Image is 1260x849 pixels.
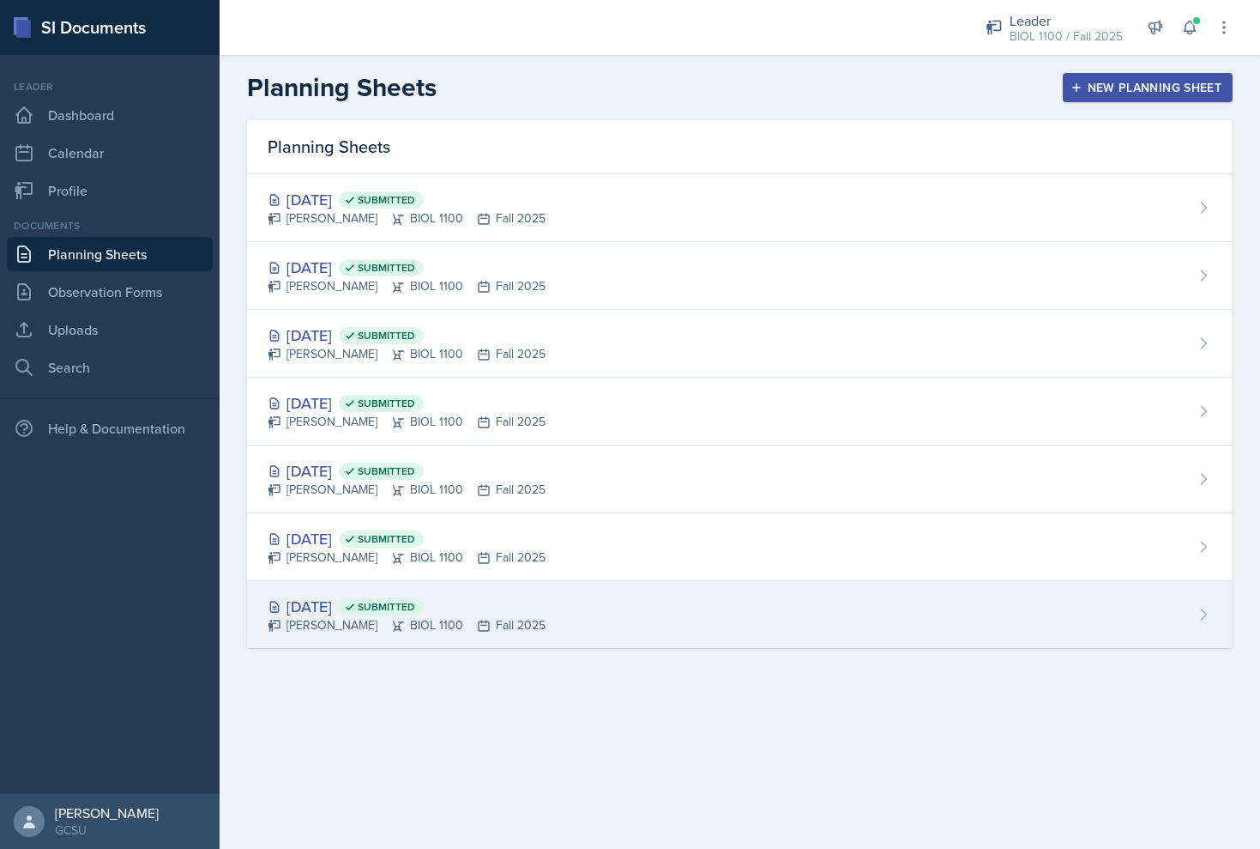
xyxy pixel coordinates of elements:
[247,242,1233,310] a: [DATE] Submitted [PERSON_NAME]BIOL 1100Fall 2025
[7,218,213,233] div: Documents
[1010,27,1123,45] div: BIOL 1100 / Fall 2025
[7,136,213,170] a: Calendar
[7,237,213,271] a: Planning Sheets
[358,261,415,275] span: Submitted
[247,72,437,103] h2: Planning Sheets
[268,391,546,415] div: [DATE]
[358,464,415,478] span: Submitted
[247,581,1233,648] a: [DATE] Submitted [PERSON_NAME]BIOL 1100Fall 2025
[7,79,213,94] div: Leader
[268,345,546,363] div: [PERSON_NAME] BIOL 1100 Fall 2025
[268,616,546,634] div: [PERSON_NAME] BIOL 1100 Fall 2025
[7,411,213,446] div: Help & Documentation
[268,527,546,550] div: [DATE]
[1010,10,1123,31] div: Leader
[268,209,546,227] div: [PERSON_NAME] BIOL 1100 Fall 2025
[55,804,159,822] div: [PERSON_NAME]
[358,329,415,343] span: Submitted
[7,98,213,132] a: Dashboard
[7,350,213,385] a: Search
[358,532,415,546] span: Submitted
[268,277,546,295] div: [PERSON_NAME] BIOL 1100 Fall 2025
[247,446,1233,513] a: [DATE] Submitted [PERSON_NAME]BIOL 1100Fall 2025
[247,378,1233,446] a: [DATE] Submitted [PERSON_NAME]BIOL 1100Fall 2025
[7,312,213,347] a: Uploads
[247,120,1233,174] div: Planning Sheets
[7,275,213,309] a: Observation Forms
[247,513,1233,581] a: [DATE] Submitted [PERSON_NAME]BIOL 1100Fall 2025
[55,822,159,839] div: GCSU
[268,459,546,482] div: [DATE]
[247,310,1233,378] a: [DATE] Submitted [PERSON_NAME]BIOL 1100Fall 2025
[268,413,546,431] div: [PERSON_NAME] BIOL 1100 Fall 2025
[268,324,546,347] div: [DATE]
[7,173,213,208] a: Profile
[358,600,415,614] span: Submitted
[358,397,415,410] span: Submitted
[268,188,546,211] div: [DATE]
[1074,81,1221,94] div: New Planning Sheet
[268,256,546,279] div: [DATE]
[1063,73,1233,102] button: New Planning Sheet
[358,193,415,207] span: Submitted
[247,174,1233,242] a: [DATE] Submitted [PERSON_NAME]BIOL 1100Fall 2025
[268,595,546,618] div: [DATE]
[268,481,546,499] div: [PERSON_NAME] BIOL 1100 Fall 2025
[268,549,546,567] div: [PERSON_NAME] BIOL 1100 Fall 2025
